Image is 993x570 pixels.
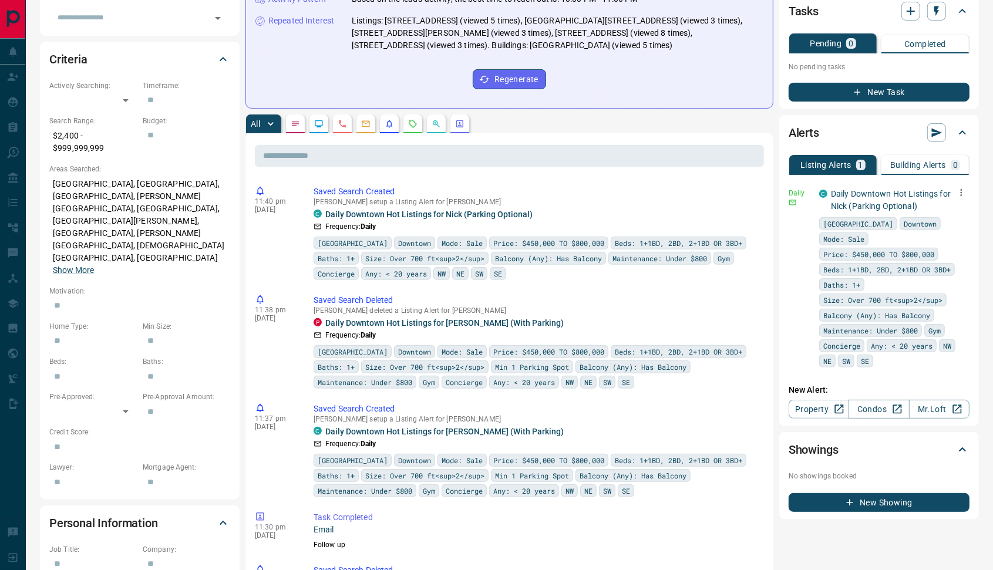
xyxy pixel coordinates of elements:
span: Maintenance: Under $800 [318,485,412,497]
p: Building Alerts [890,161,946,169]
p: Home Type: [49,321,137,332]
span: NW [565,376,574,388]
h2: Alerts [789,123,819,142]
span: Price: $450,000 TO $800,000 [493,346,604,357]
p: No pending tasks [789,58,970,76]
span: Concierge [318,268,355,279]
button: New Showing [789,493,970,512]
svg: Calls [338,119,347,129]
span: SE [494,268,502,279]
span: Beds: 1+1BD, 2BD, 2+1BD OR 3BD+ [615,346,742,357]
span: Size: Over 700 ft<sup>2</sup> [823,294,942,306]
span: SE [622,376,630,388]
span: Concierge [823,340,860,352]
a: Daily Downtown Hot Listings for [PERSON_NAME] (With Parking) [325,318,564,328]
span: SE [861,355,869,367]
span: Balcony (Any): Has Balcony [823,309,930,321]
p: [PERSON_NAME] setup a Listing Alert for [PERSON_NAME] [314,198,759,206]
p: [GEOGRAPHIC_DATA], [GEOGRAPHIC_DATA], [GEOGRAPHIC_DATA], [PERSON_NAME][GEOGRAPHIC_DATA], [GEOGRAP... [49,174,230,280]
p: Email [314,524,759,536]
p: Daily [789,188,812,198]
span: Min 1 Parking Spot [495,361,569,373]
span: [GEOGRAPHIC_DATA] [318,346,388,357]
span: Mode: Sale [823,233,864,245]
p: Budget: [143,116,230,126]
span: Baths: 1+ [318,470,355,481]
h2: Tasks [789,2,819,21]
strong: Daily [361,440,376,448]
p: [DATE] [255,314,296,322]
p: Repeated Interest [268,15,334,27]
span: NE [456,268,464,279]
svg: Emails [361,119,371,129]
span: NW [565,485,574,497]
span: [GEOGRAPHIC_DATA] [318,237,388,249]
p: 11:37 pm [255,414,296,423]
span: Maintenance: Under $800 [318,376,412,388]
span: SW [603,376,611,388]
p: Pending [810,39,841,48]
p: Actively Searching: [49,80,137,91]
p: [DATE] [255,205,296,214]
p: Frequency: [325,439,376,449]
button: New Task [789,83,970,102]
span: Baths: 1+ [823,279,860,291]
p: Lawyer: [49,462,137,473]
span: SW [475,268,483,279]
svg: Listing Alerts [385,119,394,129]
span: Gym [423,485,435,497]
p: Job Title: [49,544,137,555]
span: Gym [423,376,435,388]
p: Baths: [143,356,230,367]
p: 11:40 pm [255,197,296,205]
h2: Personal Information [49,514,158,532]
span: Concierge [446,485,483,497]
span: Mode: Sale [442,454,483,466]
span: Mode: Sale [442,346,483,357]
span: Baths: 1+ [318,252,355,264]
a: Condos [849,400,909,419]
p: Mortgage Agent: [143,462,230,473]
p: [DATE] [255,423,296,431]
span: NW [437,268,446,279]
a: Mr.Loft [909,400,970,419]
p: Credit Score: [49,427,230,437]
span: Any: < 20 years [493,485,555,497]
span: Concierge [446,376,483,388]
p: Listings: [STREET_ADDRESS] (viewed 5 times), [GEOGRAPHIC_DATA][STREET_ADDRESS] (viewed 3 times), ... [352,15,763,52]
span: Maintenance: Under $800 [612,252,707,264]
span: NE [584,485,593,497]
span: NE [584,376,593,388]
p: New Alert: [789,384,970,396]
span: Beds: 1+1BD, 2BD, 2+1BD OR 3BD+ [823,264,951,275]
span: [GEOGRAPHIC_DATA] [318,454,388,466]
p: [DATE] [255,531,296,539]
svg: Lead Browsing Activity [314,119,324,129]
p: Pre-Approval Amount: [143,392,230,402]
p: 11:38 pm [255,306,296,314]
svg: Opportunities [432,119,441,129]
span: NW [943,340,951,352]
p: Saved Search Created [314,403,759,415]
strong: Daily [361,222,376,231]
span: Price: $450,000 TO $800,000 [823,248,934,260]
div: property.ca [314,318,322,326]
svg: Email [789,198,797,207]
span: SE [622,485,630,497]
p: [PERSON_NAME] deleted a Listing Alert for [PERSON_NAME] [314,306,759,315]
p: [PERSON_NAME] setup a Listing Alert for [PERSON_NAME] [314,415,759,423]
p: Frequency: [325,330,376,340]
div: Alerts [789,119,970,147]
span: SW [842,355,850,367]
p: All [251,120,260,128]
p: 11:30 pm [255,523,296,531]
p: Pre-Approved: [49,392,137,402]
p: Beds: [49,356,137,367]
span: Downtown [398,346,431,357]
span: Downtown [398,454,431,466]
span: Min 1 Parking Spot [495,470,569,481]
div: condos.ca [314,210,322,218]
span: Price: $450,000 TO $800,000 [493,454,604,466]
strong: Daily [361,331,376,339]
h2: Showings [789,440,839,459]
